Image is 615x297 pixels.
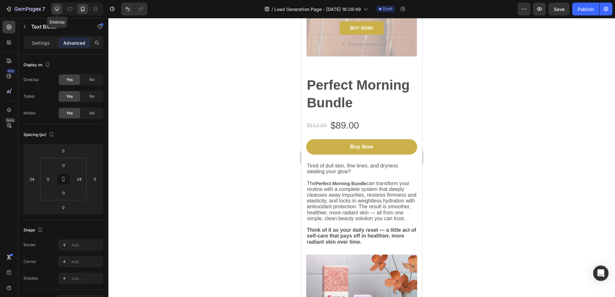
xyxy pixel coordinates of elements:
span: / [271,6,273,13]
span: No [89,77,95,83]
span: Lead Generation Page - [DATE] 16:28:49 [274,6,361,13]
input: 0px [43,174,53,184]
span: No [89,94,95,99]
div: Open Intercom Messenger [593,265,609,281]
div: Publish [578,6,594,13]
div: Shadow [23,275,38,281]
input: xl [74,174,84,184]
input: 0px [57,160,70,170]
div: 450 [6,68,15,74]
input: 0px [57,188,70,198]
span: Draft [383,6,392,12]
input: 24 [27,174,37,184]
span: The [5,163,14,168]
button: Buy Now [5,121,116,137]
div: Spacing (px) [23,130,55,139]
p: 7 [42,5,45,13]
div: $89.00 [28,101,58,114]
span: No [89,110,95,116]
p: Settings [32,40,50,46]
span: Save [554,6,565,12]
div: Display on [23,61,51,69]
div: Border [23,242,36,248]
span: Yes [66,110,73,116]
input: 0 [57,203,70,212]
div: Desktop [23,77,39,83]
iframe: Design area [301,18,422,297]
div: Tablet [23,94,35,99]
span: Yes [66,77,73,83]
button: 7 [3,3,48,15]
div: Undo/Redo [121,3,147,15]
button: Save [548,3,570,15]
span: Yes [66,94,73,99]
div: Add... [71,259,102,265]
div: $113.00 [5,104,26,112]
div: Corner [23,259,36,265]
div: Add... [71,276,102,282]
input: 0 [90,174,100,184]
div: Buy Now [49,125,72,132]
input: 0 [57,146,70,156]
p: Advanced [63,40,85,46]
button: Publish [572,3,599,15]
p: Text Block [31,23,86,31]
div: Beta [5,118,15,123]
strong: Perfect Morning Bundle [14,163,65,168]
span: Tired of dull skin, fine lines, and dryness stealing your glow? [5,145,97,156]
strong: Think of it as your daily reset — a little act of self-care that pays off in healthier, more radi... [5,209,115,226]
div: Add... [71,242,102,248]
h1: Perfect Morning Bundle [5,58,116,94]
div: Shape [23,226,44,235]
div: Mobile [23,110,36,116]
span: can transform your routine with a complete system that deeply cleanses away impurities, restores ... [5,163,115,203]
